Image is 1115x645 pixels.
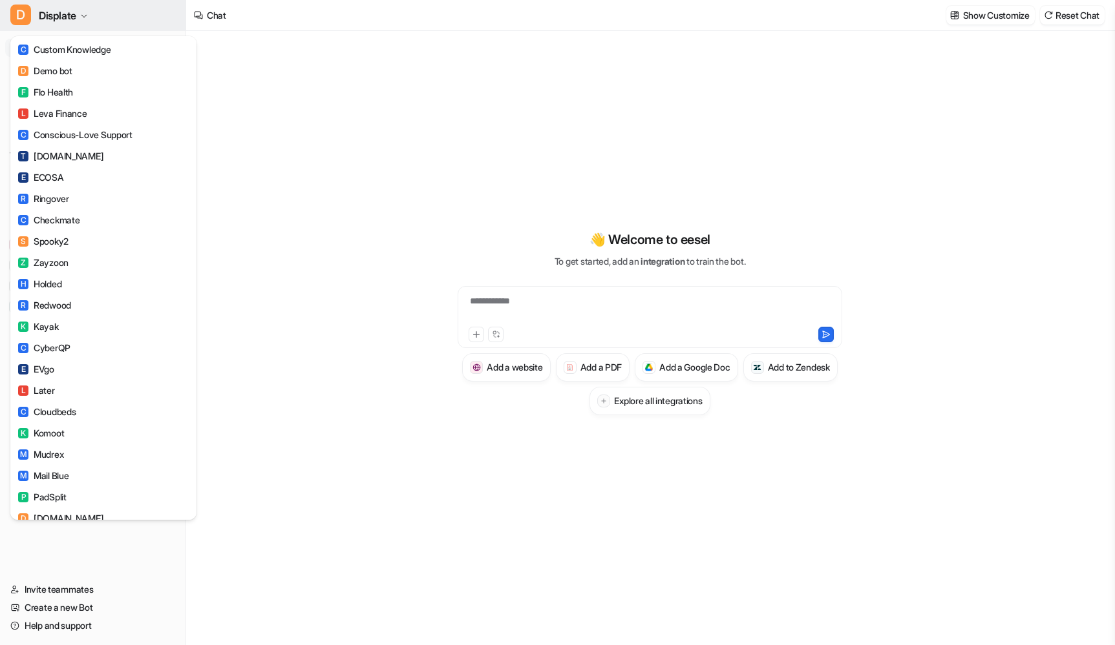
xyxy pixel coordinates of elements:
[18,364,28,374] span: E
[18,426,64,440] div: Komoot
[18,236,28,247] span: S
[10,36,196,520] div: DDisplate
[18,362,54,376] div: EVgo
[18,471,28,481] span: M
[18,300,28,311] span: R
[18,151,28,161] span: T
[18,192,69,205] div: Ringover
[18,320,59,333] div: Kayak
[18,492,28,502] span: P
[18,511,103,525] div: [DOMAIN_NAME]
[18,447,63,461] div: Mudrex
[18,64,72,77] div: Demo bot
[18,170,64,184] div: ECOSA
[18,279,28,289] span: H
[18,469,69,482] div: Mail Blue
[18,258,28,268] span: Z
[18,108,28,119] span: L
[18,385,28,396] span: L
[18,43,111,56] div: Custom Knowledge
[18,107,87,120] div: Leva Finance
[18,322,28,332] span: K
[18,130,28,140] span: C
[18,87,28,97] span: F
[18,85,73,99] div: Flo Health
[18,213,80,227] div: Checkmate
[18,428,28,438] span: K
[18,490,67,504] div: PadSplit
[18,384,55,397] div: Later
[10,5,31,25] span: D
[18,449,28,460] span: M
[18,405,76,418] div: Cloudbeds
[18,194,28,204] span: R
[39,6,76,25] span: Displate
[18,343,28,353] span: C
[18,341,70,354] div: CyberQP
[18,234,69,248] div: Spooky2
[18,172,28,183] span: E
[18,149,103,163] div: [DOMAIN_NAME]
[18,407,28,417] span: C
[18,277,61,291] div: Holded
[18,298,71,312] div: Redwood
[18,45,28,55] span: C
[18,215,28,225] span: C
[18,256,69,269] div: Zayzoon
[18,66,28,76] span: D
[18,513,28,524] span: D
[18,128,133,141] div: Conscious-Love Support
